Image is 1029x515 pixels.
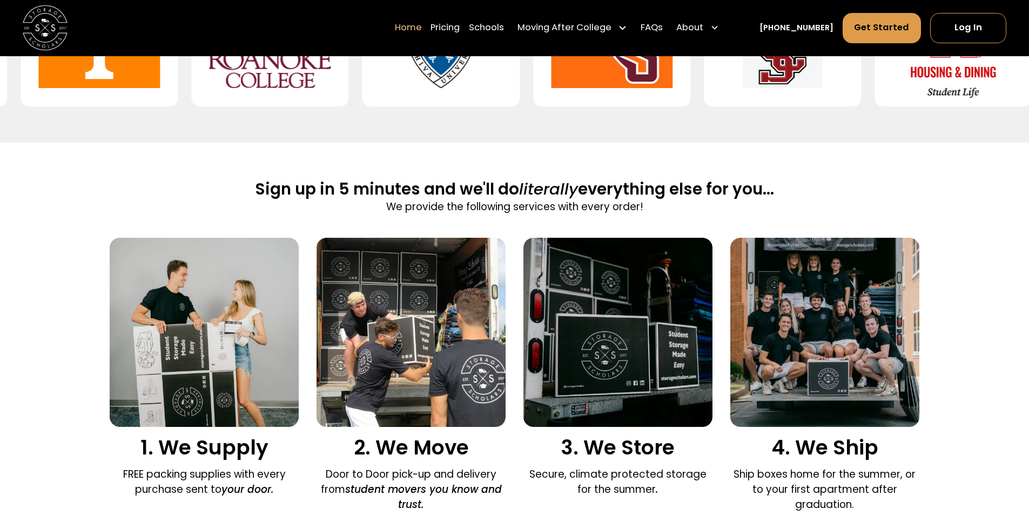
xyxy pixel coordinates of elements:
a: Schools [469,12,504,44]
em: . [656,482,658,497]
p: Door to Door pick-up and delivery from [317,467,506,512]
p: We provide the following services with every order! [255,199,774,215]
div: Moving After College [517,22,611,35]
div: About [672,12,724,44]
a: Home [395,12,422,44]
img: We supply packing materials. [110,238,299,427]
a: Get Started [843,13,922,43]
p: FREE packing supplies with every purchase sent to [110,467,299,497]
a: Pricing [431,12,460,44]
a: [PHONE_NUMBER] [759,22,833,34]
a: FAQs [641,12,663,44]
div: About [676,22,703,35]
h3: 1. We Supply [110,436,299,460]
img: We store your boxes. [523,238,712,427]
div: Moving After College [513,12,632,44]
img: Storage Scholars main logo [23,5,68,50]
h3: 3. We Store [523,436,712,460]
p: Secure, climate protected storage for the summer [523,467,712,497]
h2: Sign up in 5 minutes and we'll do everything else for you... [255,179,774,199]
em: your door. [221,482,274,497]
a: Log In [930,13,1006,43]
h3: 4. We Ship [730,436,919,460]
img: Door to door pick and delivery. [317,238,506,427]
p: Ship boxes home for the summer, or to your first apartment after graduation. [730,467,919,512]
em: student movers you know and trust. [345,482,502,512]
img: We ship your belongings. [730,238,919,427]
span: literally [519,178,578,200]
h3: 2. We Move [317,436,506,460]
